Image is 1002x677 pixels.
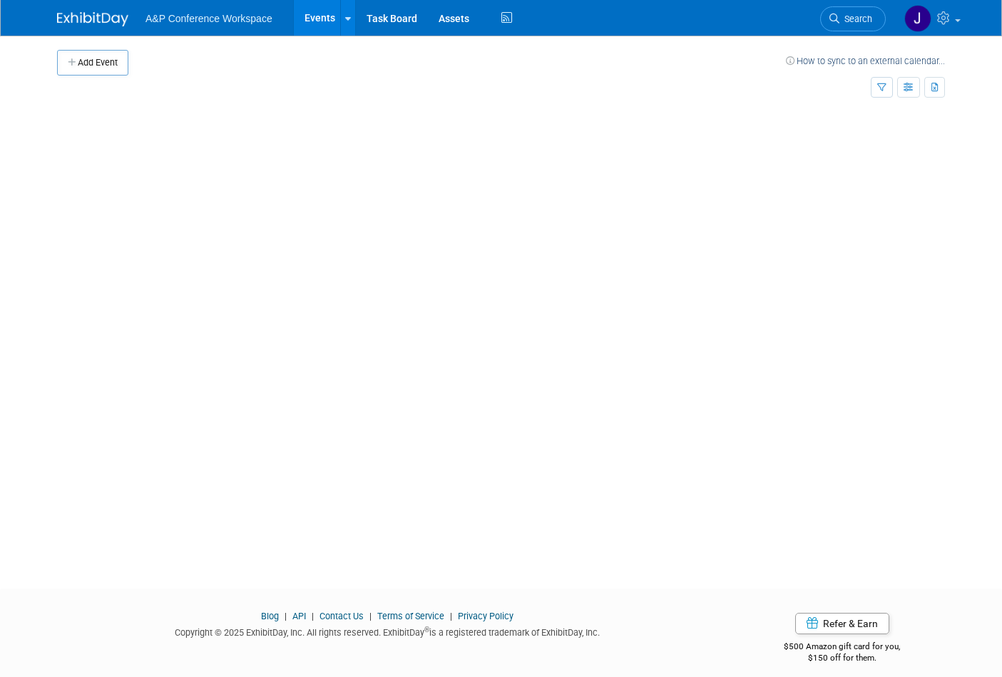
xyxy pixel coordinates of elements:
[446,611,456,621] span: |
[366,611,375,621] span: |
[839,14,872,24] span: Search
[424,626,429,634] sup: ®
[458,611,513,621] a: Privacy Policy
[904,5,931,32] img: Jennifer Howell
[57,12,128,26] img: ExhibitDay
[739,652,945,664] div: $150 off for them.
[795,613,889,634] a: Refer & Earn
[739,631,945,664] div: $500 Amazon gift card for you,
[319,611,364,621] a: Contact Us
[377,611,444,621] a: Terms of Service
[145,13,272,24] span: A&P Conference Workspace
[308,611,317,621] span: |
[57,50,128,76] button: Add Event
[57,623,717,639] div: Copyright © 2025 ExhibitDay, Inc. All rights reserved. ExhibitDay is a registered trademark of Ex...
[786,56,945,66] a: How to sync to an external calendar...
[292,611,306,621] a: API
[820,6,886,31] a: Search
[261,611,279,621] a: Blog
[281,611,290,621] span: |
